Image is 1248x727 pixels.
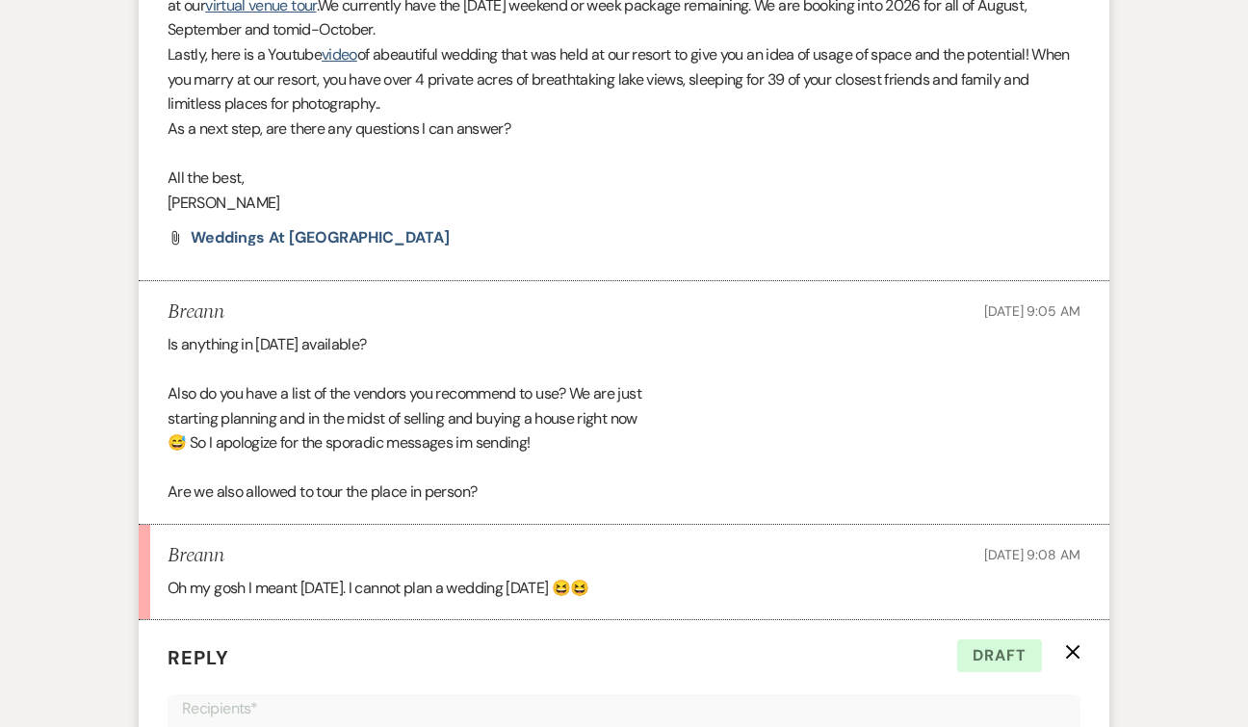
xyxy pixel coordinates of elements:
p: Recipients* [182,696,1066,721]
span: [DATE] 9:08 AM [984,546,1080,563]
h5: Breann [168,300,223,325]
div: Oh my gosh I meant [DATE]. I cannot plan a wedding [DATE] 😆😆 [168,576,1080,601]
span: mid-October. [286,19,375,39]
a: video [322,44,357,65]
span: Draft [957,639,1042,672]
span: of a [357,44,380,65]
p: beautiful wedding that was held at our resort to give you an idea of usage of space and the poten... [168,42,1080,117]
span: Lastly, here is a Youtube [168,44,322,65]
span: [DATE] 9:05 AM [984,302,1080,320]
div: Is anything in [DATE] available? Also do you have a list of the vendors you recommend to use? We ... [168,332,1080,505]
span: As a next step, are there any questions I can answer? [168,118,510,139]
p: [PERSON_NAME] [168,191,1080,216]
h5: Breann [168,544,223,568]
span: All the best, [168,168,245,188]
a: Weddings at [GEOGRAPHIC_DATA] [191,230,450,246]
span: Reply [168,645,229,670]
span: Weddings at [GEOGRAPHIC_DATA] [191,227,450,247]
